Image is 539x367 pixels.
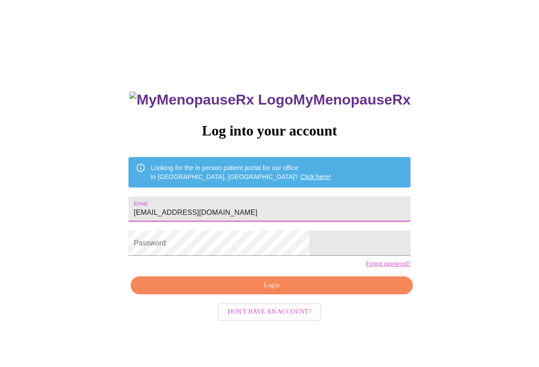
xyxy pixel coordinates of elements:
button: Login [131,276,413,295]
a: Don't have an account? [216,307,324,315]
div: Looking for the in person patient portal for our office in [GEOGRAPHIC_DATA], [GEOGRAPHIC_DATA]? [151,160,331,185]
h3: Log into your account [128,122,411,139]
span: Login [141,280,402,291]
img: MyMenopauseRx Logo [129,92,293,108]
button: Don't have an account? [218,303,322,321]
span: Don't have an account? [228,306,312,318]
a: Forgot password? [366,260,411,267]
h3: MyMenopauseRx [129,92,411,108]
a: Click here! [300,173,331,180]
